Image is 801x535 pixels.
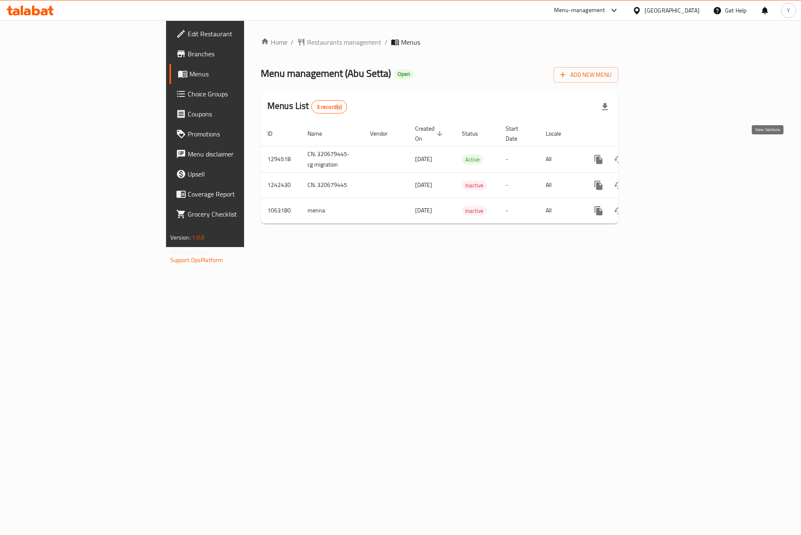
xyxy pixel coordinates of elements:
span: Restaurants management [307,37,381,47]
a: Choice Groups [169,84,300,104]
span: 3 record(s) [312,103,347,111]
span: Coupons [188,109,293,119]
span: [DATE] [415,179,432,190]
span: Menus [401,37,420,47]
td: All [539,172,582,198]
span: Inactive [462,181,487,190]
td: - [499,146,539,172]
span: Inactive [462,206,487,216]
span: Grocery Checklist [188,209,293,219]
li: / [385,37,388,47]
button: more [589,149,609,169]
span: Branches [188,49,293,59]
div: Total records count [311,100,348,114]
td: - [499,198,539,223]
a: Grocery Checklist [169,204,300,224]
button: more [589,201,609,221]
a: Upsell [169,164,300,184]
td: menna [301,198,363,223]
span: Menu disclaimer [188,149,293,159]
button: Change Status [609,175,629,195]
a: Promotions [169,124,300,144]
a: Menus [169,64,300,84]
h2: Menus List [267,100,347,114]
div: Inactive [462,180,487,190]
td: CN. 320679445 [301,172,363,198]
nav: breadcrumb [261,37,618,47]
span: Menu management ( Abu Setta ) [261,64,391,83]
a: Coupons [169,104,300,124]
span: ID [267,129,283,139]
a: Support.OpsPlatform [170,255,223,265]
div: Open [394,69,413,79]
span: Status [462,129,489,139]
th: Actions [582,121,675,146]
span: Add New Menu [560,70,612,80]
div: Menu-management [554,5,605,15]
td: All [539,198,582,223]
span: Version: [170,232,191,243]
td: - [499,172,539,198]
a: Restaurants management [297,37,381,47]
span: Start Date [506,124,529,144]
span: Open [394,71,413,78]
div: [GEOGRAPHIC_DATA] [645,6,700,15]
a: Menu disclaimer [169,144,300,164]
span: Choice Groups [188,89,293,99]
span: 1.0.0 [192,232,205,243]
span: Y [787,6,790,15]
button: Change Status [609,201,629,221]
span: Active [462,155,483,164]
span: Name [307,129,333,139]
span: Promotions [188,129,293,139]
td: CN. 320679445-cg migration [301,146,363,172]
a: Branches [169,44,300,64]
span: Locale [546,129,572,139]
div: Export file [595,97,615,117]
button: Change Status [609,149,629,169]
button: more [589,175,609,195]
table: enhanced table [261,121,675,224]
span: [DATE] [415,154,432,164]
span: Get support on: [170,246,209,257]
span: Menus [189,69,293,79]
span: Vendor [370,129,398,139]
a: Coverage Report [169,184,300,204]
span: Edit Restaurant [188,29,293,39]
td: All [539,146,582,172]
span: Coverage Report [188,189,293,199]
span: Created On [415,124,445,144]
button: Add New Menu [554,67,618,83]
a: Edit Restaurant [169,24,300,44]
div: Active [462,154,483,164]
span: Upsell [188,169,293,179]
span: [DATE] [415,205,432,216]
